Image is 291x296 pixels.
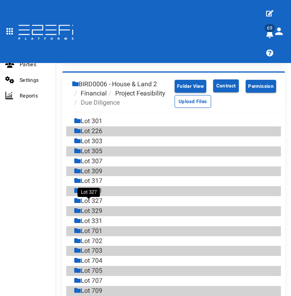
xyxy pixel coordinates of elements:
div: Lot 702 [74,237,102,246]
div: Lot 327 [74,197,102,206]
span: Settings [20,75,49,85]
span: Reports [20,91,49,100]
li: BIRD0006 - House & Land 2 [72,80,157,89]
div: Lot 331 [74,217,102,226]
div: Lot 701 [74,227,102,236]
li: Due Diligence [72,98,120,107]
button: Contract [213,79,239,92]
div: Lot 709 [74,286,102,296]
button: Folder View [175,80,206,93]
div: Lot 301 [74,117,102,126]
div: Lot 321 [74,187,102,196]
div: Lot 705 [74,266,102,276]
div: Lot 704 [74,256,102,266]
button: Upload Files [175,95,211,108]
div: Lot 707 [74,276,102,286]
div: Lot 317 [74,176,102,186]
a: Contract [208,77,244,95]
li: Project Feasibility [107,89,165,98]
div: Lot 327 [77,188,100,197]
div: Lot 307 [74,157,102,166]
div: Lot 309 [74,167,102,176]
span: Parties [20,60,49,69]
li: Financial [72,89,107,98]
div: Lot 703 [74,246,102,255]
div: Lot 305 [74,147,102,156]
div: Lot 329 [74,207,102,216]
div: Lot 226 [74,127,102,136]
button: Permission [246,80,276,93]
div: Lot 303 [74,137,102,146]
